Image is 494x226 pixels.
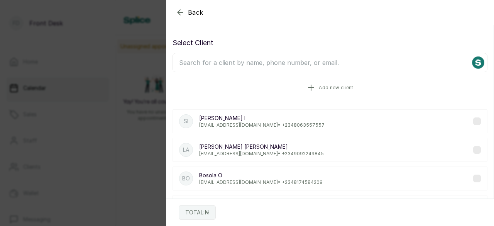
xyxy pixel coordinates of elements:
p: [PERSON_NAME] I [199,114,325,122]
p: [EMAIL_ADDRESS][DOMAIN_NAME] • +234 8174584209 [199,179,323,185]
p: SI [184,117,188,125]
p: [EMAIL_ADDRESS][DOMAIN_NAME] • +234 9092249845 [199,151,324,157]
p: TOTAL: ₦ [185,209,209,216]
button: Add new client [173,77,487,99]
p: Select Client [173,37,487,48]
button: Back [176,8,203,17]
p: [EMAIL_ADDRESS][DOMAIN_NAME] • +234 8063557557 [199,122,325,128]
p: BO [182,175,190,182]
span: Add new client [319,85,353,91]
p: [PERSON_NAME] [PERSON_NAME] [199,143,324,151]
p: LA [183,146,189,154]
span: Back [188,8,203,17]
input: Search for a client by name, phone number, or email. [173,53,487,72]
p: Bosola O [199,172,323,179]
